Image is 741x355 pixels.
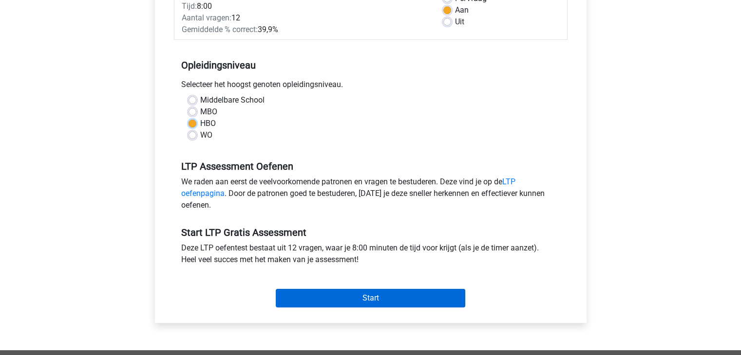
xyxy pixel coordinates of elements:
span: Gemiddelde % correct: [182,25,258,34]
label: MBO [200,106,217,118]
label: Uit [455,16,464,28]
div: We raden aan eerst de veelvoorkomende patronen en vragen te bestuderen. Deze vind je op de . Door... [174,176,568,215]
label: Middelbare School [200,94,265,106]
div: 12 [174,12,436,24]
div: Selecteer het hoogst genoten opleidingsniveau. [174,79,568,94]
div: 39,9% [174,24,436,35]
div: 8:00 [174,0,436,12]
input: Start [276,289,465,307]
h5: Opleidingsniveau [181,55,560,75]
label: WO [200,129,212,141]
label: Aan [455,4,469,16]
span: Tijd: [182,1,197,11]
label: HBO [200,118,216,129]
h5: Start LTP Gratis Assessment [181,227,560,238]
div: Deze LTP oefentest bestaat uit 12 vragen, waar je 8:00 minuten de tijd voor krijgt (als je de tim... [174,242,568,269]
span: Aantal vragen: [182,13,231,22]
h5: LTP Assessment Oefenen [181,160,560,172]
